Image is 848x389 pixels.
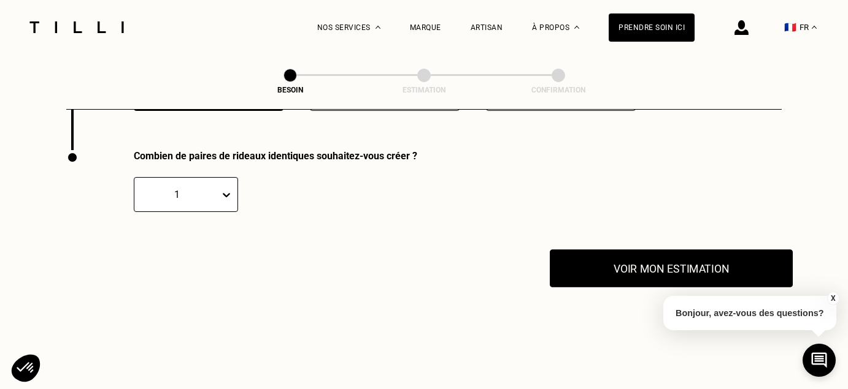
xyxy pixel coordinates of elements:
p: Bonjour, avez-vous des questions? [663,296,836,330]
img: icône connexion [734,20,749,35]
a: Artisan [471,23,503,32]
img: Logo du service de couturière Tilli [25,21,128,33]
span: 🇫🇷 [784,21,796,33]
img: menu déroulant [812,26,817,29]
button: X [827,292,839,305]
a: Prendre soin ici [609,13,695,42]
a: Marque [410,23,441,32]
div: Besoin [229,86,352,94]
div: Estimation [363,86,485,94]
button: Voir mon estimation [550,249,793,287]
div: Combien de paires de rideaux identiques souhaitez-vous créer ? [134,150,417,162]
div: Confirmation [497,86,620,94]
img: Menu déroulant [376,26,380,29]
img: Menu déroulant à propos [574,26,579,29]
